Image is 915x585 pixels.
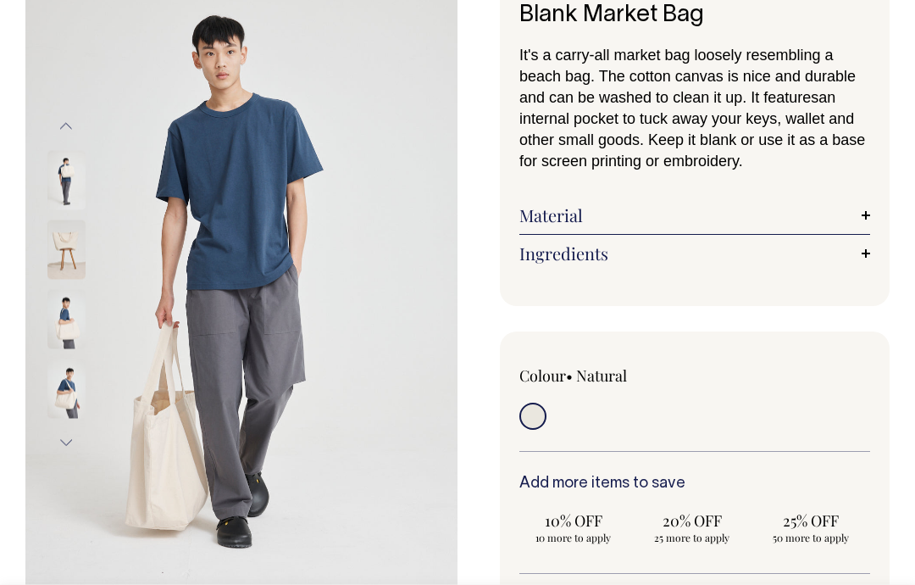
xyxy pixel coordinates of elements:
[519,505,628,549] input: 10% OFF 10 more to apply
[638,505,746,549] input: 20% OFF 25 more to apply
[765,510,857,531] span: 25% OFF
[755,89,818,106] span: t features
[757,505,865,549] input: 25% OFF 50 more to apply
[53,108,79,146] button: Previous
[47,359,86,418] img: natural
[765,531,857,544] span: 50 more to apply
[53,423,79,461] button: Next
[47,289,86,348] img: natural
[47,220,86,279] img: natural
[519,476,870,493] h6: Add more items to save
[566,365,573,386] span: •
[646,510,738,531] span: 20% OFF
[519,205,870,226] a: Material
[47,150,86,209] img: natural
[519,89,865,170] span: an internal pocket to tuck away your keys, wallet and other small goods. Keep it blank or use it ...
[528,510,619,531] span: 10% OFF
[576,365,627,386] label: Natural
[519,365,660,386] div: Colour
[646,531,738,544] span: 25 more to apply
[519,47,856,106] span: It's a carry-all market bag loosely resembling a beach bag. The cotton canvas is nice and durable...
[519,243,870,264] a: Ingredients
[519,3,870,29] h1: Blank Market Bag
[528,531,619,544] span: 10 more to apply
